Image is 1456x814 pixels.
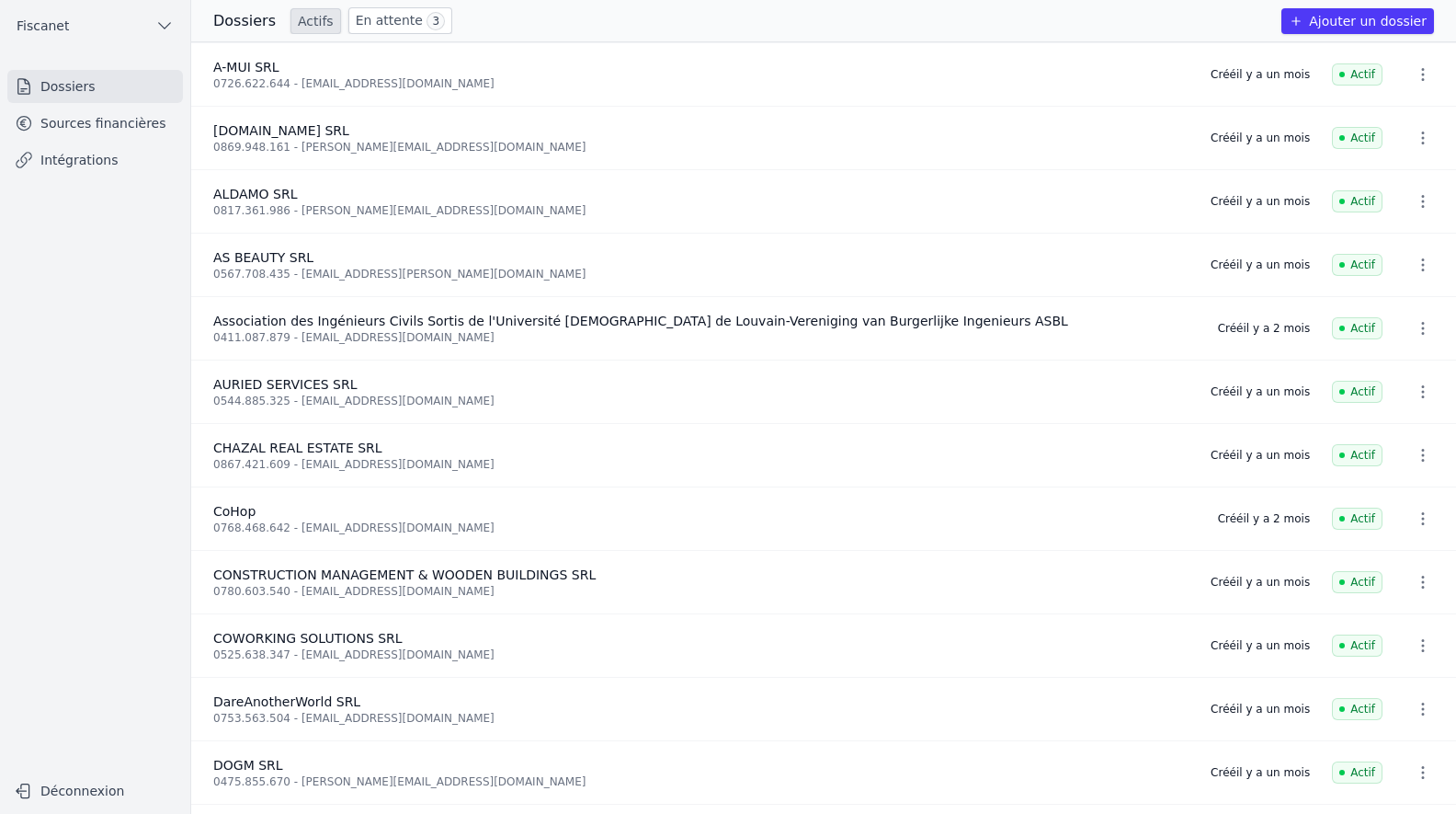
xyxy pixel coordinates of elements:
[213,250,313,265] span: AS BEAUTY SRL
[7,776,183,806] button: Déconnexion
[7,70,183,103] a: Dossiers
[1211,194,1310,209] div: Créé il y a un mois
[213,694,360,709] span: DareAnotherWorld SRL
[1332,444,1382,466] span: Actif
[213,76,1189,91] div: 0726.622.644 - [EMAIL_ADDRESS][DOMAIN_NAME]
[7,143,183,177] a: Intégrations
[1211,384,1310,399] div: Créé il y a un mois
[1218,511,1310,526] div: Créé il y a 2 mois
[290,8,341,34] a: Actifs
[213,314,1068,328] span: Association des Ingénieurs Civils Sortis de l'Université [DEMOGRAPHIC_DATA] de Louvain-Vereniging...
[1281,8,1434,34] button: Ajouter un dossier
[1332,127,1382,149] span: Actif
[1332,571,1382,593] span: Actif
[213,330,1196,345] div: 0411.087.879 - [EMAIL_ADDRESS][DOMAIN_NAME]
[1218,321,1310,336] div: Créé il y a 2 mois
[213,123,349,138] span: [DOMAIN_NAME] SRL
[1332,762,1382,784] span: Actif
[17,17,69,35] span: Fiscanet
[213,648,1189,662] div: 0525.638.347 - [EMAIL_ADDRESS][DOMAIN_NAME]
[213,521,1196,535] div: 0768.468.642 - [EMAIL_ADDRESS][DOMAIN_NAME]
[1211,448,1310,463] div: Créé il y a un mois
[213,711,1189,726] div: 0753.563.504 - [EMAIL_ADDRESS][DOMAIN_NAME]
[1211,67,1310,82] div: Créé il y a un mois
[1332,190,1382,212] span: Actif
[213,758,283,773] span: DOGM SRL
[1211,638,1310,653] div: Créé il y a un mois
[348,7,452,34] a: En attente 3
[213,187,297,201] span: ALDAMO SRL
[213,568,596,582] span: CONSTRUCTION MANAGEMENT & WOODEN BUILDINGS SRL
[1332,317,1382,339] span: Actif
[213,584,1189,599] div: 0780.603.540 - [EMAIL_ADDRESS][DOMAIN_NAME]
[1211,258,1310,272] div: Créé il y a un mois
[1332,254,1382,276] span: Actif
[213,203,1189,218] div: 0817.361.986 - [PERSON_NAME][EMAIL_ADDRESS][DOMAIN_NAME]
[213,457,1189,472] div: 0867.421.609 - [EMAIL_ADDRESS][DOMAIN_NAME]
[427,12,445,30] span: 3
[213,394,1189,408] div: 0544.885.325 - [EMAIL_ADDRESS][DOMAIN_NAME]
[213,60,279,75] span: A-MUI SRL
[1211,131,1310,145] div: Créé il y a un mois
[213,140,1189,155] div: 0869.948.161 - [PERSON_NAME][EMAIL_ADDRESS][DOMAIN_NAME]
[1332,635,1382,657] span: Actif
[1332,698,1382,720] span: Actif
[213,10,276,32] h3: Dossiers
[1211,765,1310,780] div: Créé il y a un mois
[213,631,403,646] span: COWORKING SOLUTIONS SRL
[213,267,1189,281] div: 0567.708.435 - [EMAIL_ADDRESS][PERSON_NAME][DOMAIN_NAME]
[7,107,183,140] a: Sources financières
[1211,575,1310,590] div: Créé il y a un mois
[1211,702,1310,717] div: Créé il y a un mois
[1332,381,1382,403] span: Actif
[213,504,256,519] span: CoHop
[213,774,1189,789] div: 0475.855.670 - [PERSON_NAME][EMAIL_ADDRESS][DOMAIN_NAME]
[213,441,382,455] span: CHAZAL REAL ESTATE SRL
[7,11,183,40] button: Fiscanet
[213,377,358,392] span: AURIED SERVICES SRL
[1332,508,1382,530] span: Actif
[1332,63,1382,86] span: Actif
